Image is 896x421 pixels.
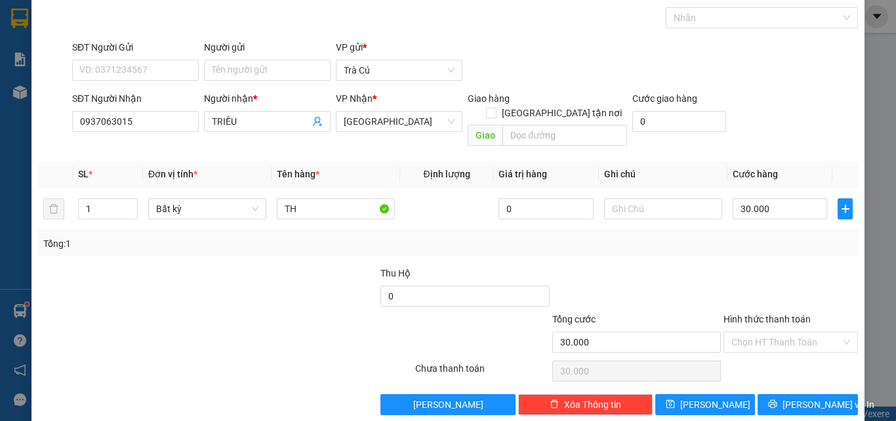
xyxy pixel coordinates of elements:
[723,314,811,324] label: Hình thức thanh toán
[10,84,30,98] span: CR :
[783,397,874,412] span: [PERSON_NAME] và In
[43,236,347,251] div: Tổng: 1
[380,268,411,278] span: Thu Hộ
[85,41,218,56] div: MINH
[564,397,621,412] span: Xóa Thông tin
[10,83,78,99] div: 30.000
[344,112,455,131] span: Sài Gòn
[312,116,323,127] span: user-add
[336,40,462,55] div: VP gửi
[423,169,470,179] span: Định lượng
[204,40,331,55] div: Người gửi
[277,198,395,219] input: VD: Bàn, Ghế
[733,169,778,179] span: Cước hàng
[414,361,551,384] div: Chưa thanh toán
[499,169,547,179] span: Giá trị hàng
[344,60,455,80] span: Trà Cú
[413,397,483,412] span: [PERSON_NAME]
[632,93,697,104] label: Cước giao hàng
[468,125,502,146] span: Giao
[336,93,373,104] span: VP Nhận
[599,162,727,187] th: Ghi chú
[632,111,726,132] input: Cước giao hàng
[72,40,199,55] div: SĐT Người Gửi
[11,12,31,26] span: Gửi:
[680,397,750,412] span: [PERSON_NAME]
[499,198,593,219] input: 0
[156,199,258,219] span: Bất kỳ
[666,399,675,410] span: save
[604,198,722,219] input: Ghi Chú
[85,56,218,75] div: 0932157605
[518,394,653,415] button: deleteXóa Thông tin
[758,394,858,415] button: printer[PERSON_NAME] và In
[655,394,756,415] button: save[PERSON_NAME]
[768,399,777,410] span: printer
[497,106,627,120] span: [GEOGRAPHIC_DATA] tận nơi
[838,204,852,214] span: plus
[11,11,76,27] div: Trà Cú
[550,399,559,410] span: delete
[468,93,510,104] span: Giao hàng
[85,11,218,41] div: [GEOGRAPHIC_DATA]
[502,125,627,146] input: Dọc đường
[552,314,596,324] span: Tổng cước
[380,394,515,415] button: [PERSON_NAME]
[148,169,197,179] span: Đơn vị tính
[78,169,89,179] span: SL
[838,198,853,219] button: plus
[72,91,199,106] div: SĐT Người Nhận
[43,198,64,219] button: delete
[204,91,331,106] div: Người nhận
[85,11,117,25] span: Nhận:
[277,169,319,179] span: Tên hàng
